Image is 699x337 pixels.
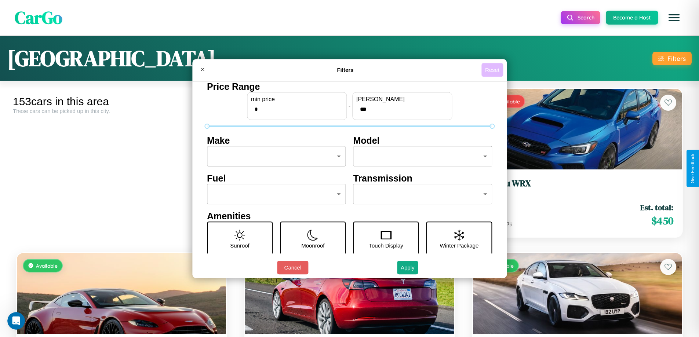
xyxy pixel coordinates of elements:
div: Give Feedback [690,154,695,183]
p: Moonroof [301,241,324,250]
button: Become a Host [606,11,658,25]
h3: Subaru WRX [482,178,673,189]
div: Filters [667,55,686,62]
span: Search [578,14,594,21]
p: - [349,101,350,111]
h4: Amenities [207,211,492,221]
label: [PERSON_NAME] [356,96,448,103]
h1: [GEOGRAPHIC_DATA] [7,43,216,73]
button: Reset [481,63,503,77]
h4: Price Range [207,81,492,92]
h4: Model [353,135,492,146]
span: Available [36,263,58,269]
button: Filters [652,52,692,65]
p: Touch Display [369,241,403,250]
h4: Transmission [353,173,492,184]
iframe: Intercom live chat [7,312,25,330]
a: Subaru WRX2016 [482,178,673,196]
span: CarGo [15,6,62,30]
h4: Make [207,135,346,146]
span: Est. total: [640,202,673,213]
button: Open menu [664,7,684,28]
div: 153 cars in this area [13,95,230,108]
span: $ 450 [651,213,673,228]
h4: Filters [209,67,481,73]
button: Apply [397,261,418,274]
button: Cancel [277,261,308,274]
label: min price [251,96,343,103]
p: Sunroof [230,241,250,250]
button: Search [561,11,600,24]
p: Winter Package [440,241,479,250]
h4: Fuel [207,173,346,184]
div: These cars can be picked up in this city. [13,108,230,114]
